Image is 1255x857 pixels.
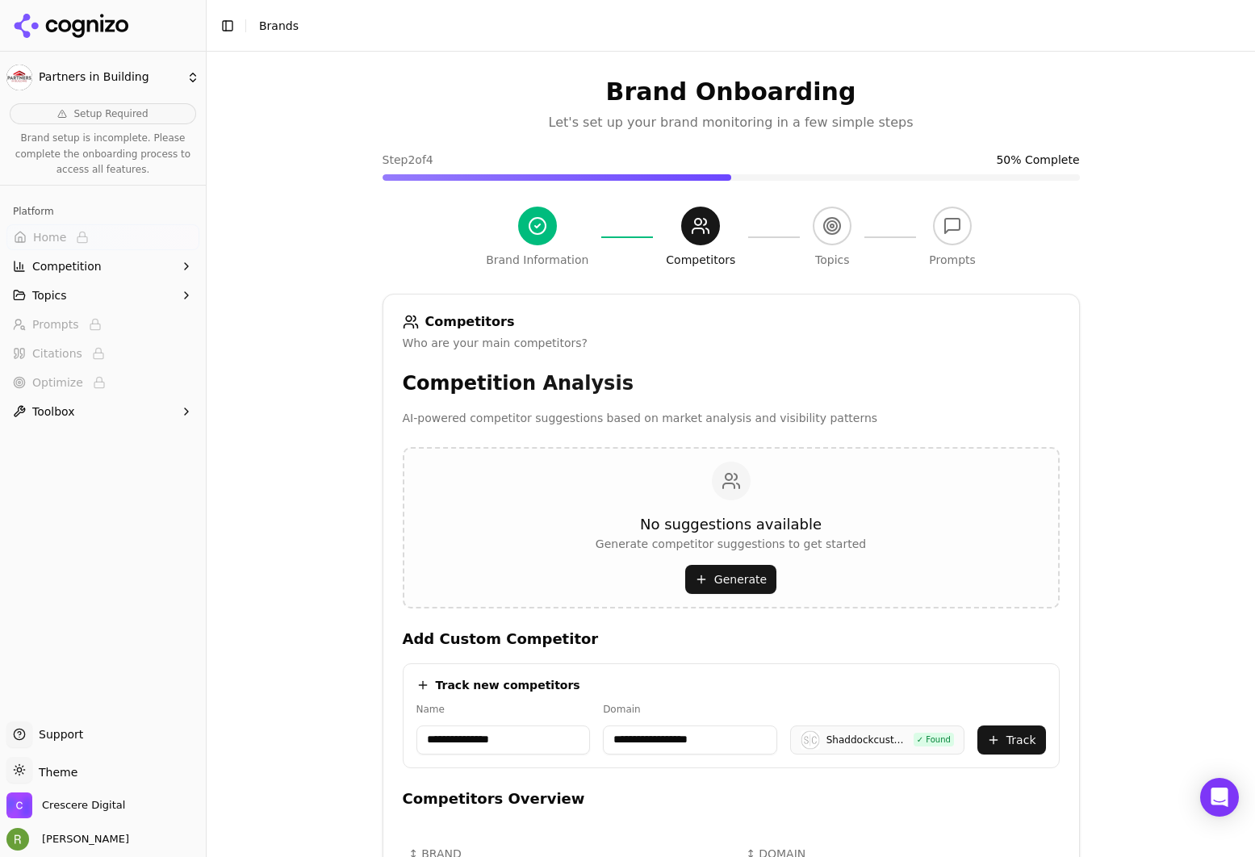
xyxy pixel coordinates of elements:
[32,403,75,420] span: Toolbox
[596,513,866,536] h5: No suggestions available
[39,70,180,85] span: Partners in Building
[42,798,125,813] span: Crescere Digital
[486,252,588,268] div: Brand Information
[32,258,102,274] span: Competition
[32,316,79,332] span: Prompts
[666,252,735,268] div: Competitors
[36,832,129,847] span: [PERSON_NAME]
[383,77,1080,107] h1: Brand Onboarding
[403,409,1060,428] p: AI-powered competitor suggestions based on market analysis and visibility patterns
[32,374,83,391] span: Optimize
[685,565,776,594] button: Generate
[929,252,976,268] div: Prompts
[383,152,433,168] span: Step 2 of 4
[6,792,125,818] button: Open organization switcher
[33,229,66,245] span: Home
[73,107,148,120] span: Setup Required
[403,370,1060,396] h3: Competition Analysis
[815,252,850,268] div: Topics
[6,199,199,224] div: Platform
[826,734,907,746] div: Shaddockcustom
[6,792,32,818] img: Crescere Digital
[996,152,1079,168] span: 50 % Complete
[6,828,29,851] img: Ryan Boe
[32,726,83,742] span: Support
[977,725,1046,755] button: Track
[6,282,199,308] button: Topics
[436,677,580,693] h4: Track new competitors
[603,703,777,716] label: Domain
[403,335,1060,351] div: Who are your main competitors?
[6,65,32,90] img: Partners in Building
[403,628,1060,650] h4: Add Custom Competitor
[32,766,77,779] span: Theme
[403,314,1060,330] div: Competitors
[32,345,82,362] span: Citations
[914,733,954,746] div: ✓ Found
[259,18,299,34] nav: breadcrumb
[403,788,1060,810] h4: Competitors Overview
[1200,778,1239,817] div: Open Intercom Messenger
[6,399,199,424] button: Toolbox
[6,253,199,279] button: Competition
[259,19,299,32] span: Brands
[32,287,67,303] span: Topics
[801,730,820,750] img: Shaddockcustom logo
[6,828,129,851] button: Open user button
[10,131,196,178] p: Brand setup is incomplete. Please complete the onboarding process to access all features.
[416,703,591,716] label: Name
[596,536,866,552] p: Generate competitor suggestions to get started
[383,113,1080,132] p: Let's set up your brand monitoring in a few simple steps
